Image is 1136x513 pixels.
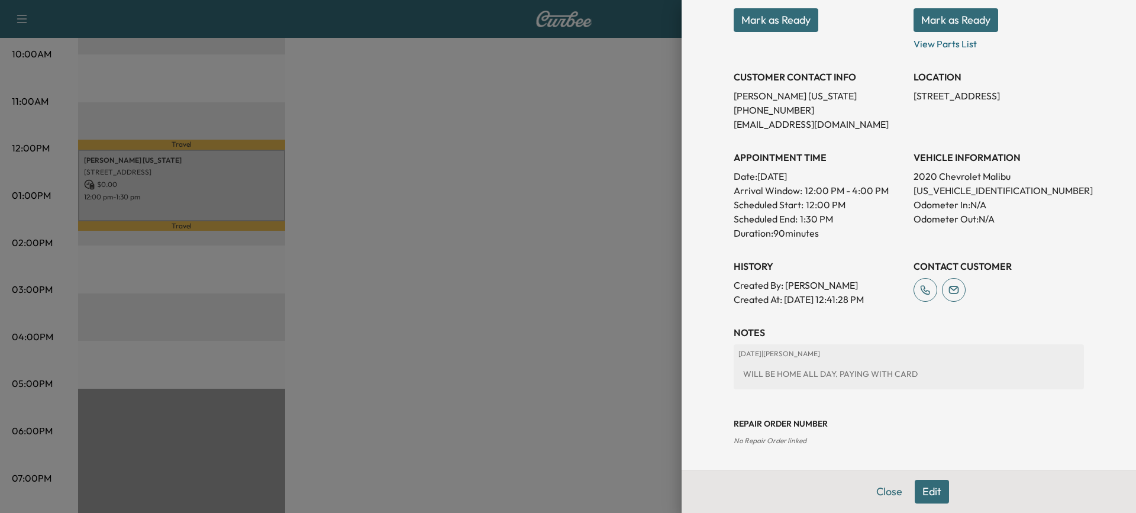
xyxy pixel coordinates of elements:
[734,198,803,212] p: Scheduled Start:
[738,349,1079,359] p: [DATE] | [PERSON_NAME]
[734,89,904,103] p: [PERSON_NAME] [US_STATE]
[915,480,949,504] button: Edit
[914,150,1084,164] h3: VEHICLE INFORMATION
[738,363,1079,385] div: WILL BE HOME ALL DAY. PAYING WITH CARD
[869,480,910,504] button: Close
[734,117,904,131] p: [EMAIL_ADDRESS][DOMAIN_NAME]
[734,325,1084,340] h3: NOTES
[914,198,1084,212] p: Odometer In: N/A
[734,226,904,240] p: Duration: 90 minutes
[734,103,904,117] p: [PHONE_NUMBER]
[734,212,798,226] p: Scheduled End:
[734,8,818,32] button: Mark as Ready
[734,183,904,198] p: Arrival Window:
[734,259,904,273] h3: History
[806,198,845,212] p: 12:00 PM
[914,70,1084,84] h3: LOCATION
[734,169,904,183] p: Date: [DATE]
[734,292,904,306] p: Created At : [DATE] 12:41:28 PM
[805,183,889,198] span: 12:00 PM - 4:00 PM
[914,89,1084,103] p: [STREET_ADDRESS]
[734,418,1084,430] h3: Repair Order number
[914,259,1084,273] h3: CONTACT CUSTOMER
[734,278,904,292] p: Created By : [PERSON_NAME]
[734,436,806,445] span: No Repair Order linked
[800,212,833,226] p: 1:30 PM
[914,169,1084,183] p: 2020 Chevrolet Malibu
[914,8,998,32] button: Mark as Ready
[734,150,904,164] h3: APPOINTMENT TIME
[914,32,1084,51] p: View Parts List
[914,212,1084,226] p: Odometer Out: N/A
[734,70,904,84] h3: CUSTOMER CONTACT INFO
[914,183,1084,198] p: [US_VEHICLE_IDENTIFICATION_NUMBER]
